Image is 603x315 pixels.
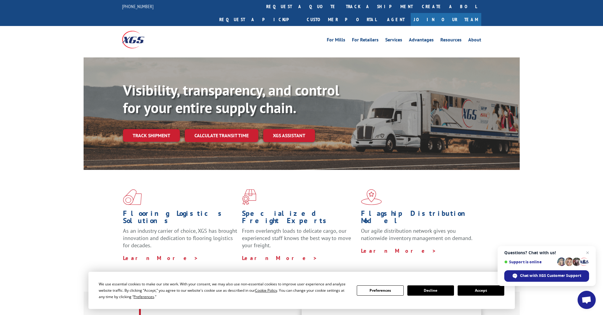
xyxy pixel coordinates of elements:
h1: Flooring Logistics Solutions [123,210,237,227]
a: Agent [381,13,411,26]
a: About [468,37,481,44]
button: Decline [407,285,454,296]
span: Cookie Policy [255,288,277,293]
a: Services [385,37,402,44]
button: Preferences [357,285,403,296]
div: Cookie Consent Prompt [88,272,515,309]
b: Visibility, transparency, and control for your entire supply chain. [123,81,339,117]
a: Request a pickup [215,13,302,26]
a: Join Our Team [411,13,481,26]
div: Open chat [578,291,596,309]
span: Questions? Chat with us! [504,250,589,255]
h1: Specialized Freight Experts [242,210,356,227]
a: Learn More > [242,255,317,261]
img: xgs-icon-flagship-distribution-model-red [361,189,382,205]
span: Close chat [584,249,591,256]
button: Accept [458,285,504,296]
a: For Retailers [352,37,379,44]
div: We use essential cookies to make our site work. With your consent, we may also use non-essential ... [99,281,350,300]
a: Learn More > [123,255,198,261]
a: Track shipment [123,129,180,142]
a: Learn More > [361,247,436,254]
a: [PHONE_NUMBER] [122,3,154,9]
span: Chat with XGS Customer Support [520,273,581,278]
a: Calculate transit time [185,129,258,142]
a: Customer Portal [302,13,381,26]
a: For Mills [327,37,345,44]
img: xgs-icon-total-supply-chain-intelligence-red [123,189,142,205]
img: xgs-icon-focused-on-flooring-red [242,189,256,205]
a: Advantages [409,37,434,44]
span: As an industry carrier of choice, XGS has brought innovation and dedication to flooring logistics... [123,227,237,249]
p: From overlength loads to delicate cargo, our experienced staff knows the best way to move your fr... [242,227,356,254]
span: Preferences [134,294,154,299]
h1: Flagship Distribution Model [361,210,475,227]
span: Our agile distribution network gives you nationwide inventory management on demand. [361,227,472,242]
a: Resources [440,37,462,44]
a: XGS ASSISTANT [263,129,315,142]
span: Support is online [504,260,555,264]
div: Chat with XGS Customer Support [504,270,589,282]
